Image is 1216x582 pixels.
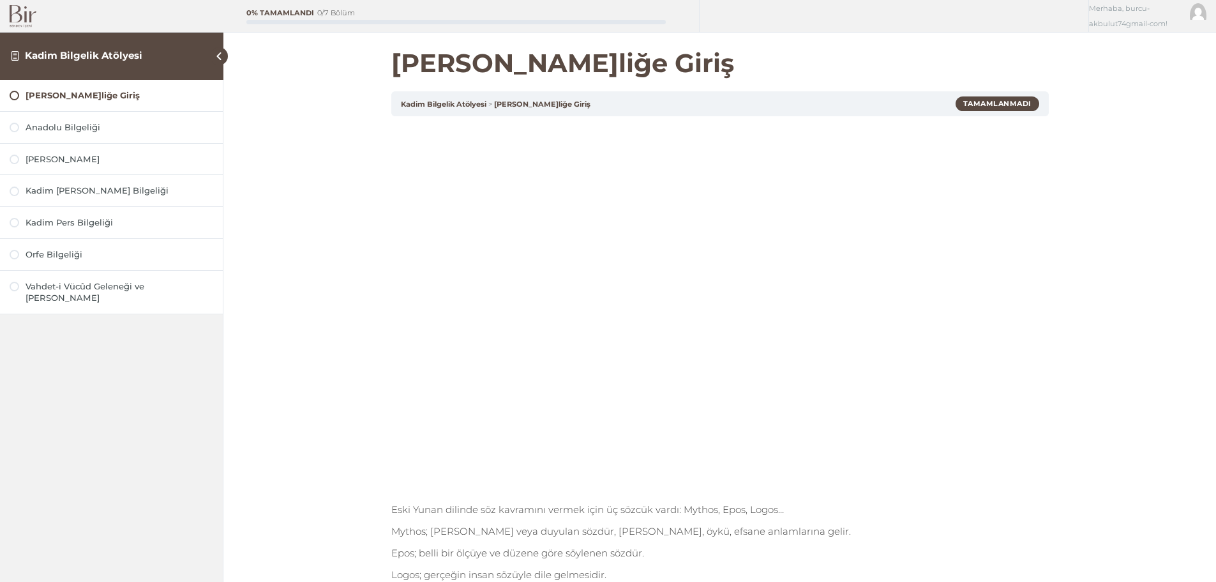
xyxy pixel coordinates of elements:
[1089,1,1180,31] span: Merhaba, burcu-akbulut74gmail-com!
[401,100,486,109] a: Kadim Bilgelik Atölyesi
[26,280,213,305] div: Vahdet-i Vücûd Geleneği ve [PERSON_NAME]
[10,121,213,134] a: Anadolu Bilgeliği
[494,100,590,109] a: [PERSON_NAME]liğe Giriş
[25,49,142,61] a: Kadim Bilgelik Atölyesi
[10,249,213,261] a: Orfe Bilgeliği
[10,280,213,305] a: Vahdet-i Vücûd Geleneği ve [PERSON_NAME]
[26,153,213,165] div: [PERSON_NAME]
[391,48,1049,79] h1: [PERSON_NAME]liğe Giriş
[26,249,213,261] div: Orfe Bilgeliği
[317,10,355,17] div: 0/7 Bölüm
[26,217,213,229] div: Kadim Pers Bilgeliği
[391,546,1049,561] p: Epos; belli bir ölçüye ve düzene göre söylenen sözdür.
[246,10,314,17] div: 0% Tamamlandı
[26,89,213,102] div: [PERSON_NAME]liğe Giriş
[10,5,36,27] img: Bir Logo
[10,153,213,165] a: [PERSON_NAME]
[10,89,213,102] a: [PERSON_NAME]liğe Giriş
[391,524,1049,539] p: Mythos; [PERSON_NAME] veya duyulan sözdür, [PERSON_NAME], öykü, efsane anlamlarına gelir.
[26,185,213,197] div: Kadim [PERSON_NAME] Bilgeliği
[956,96,1039,111] div: Tamamlanmadı
[391,502,1049,517] p: Eski Yunan dilinde söz kavramını vermek için üç sözcük vardı: Mythos, Epos, Logos…
[10,185,213,197] a: Kadim [PERSON_NAME] Bilgeliği
[26,121,213,134] div: Anadolu Bilgeliği
[10,217,213,229] a: Kadim Pers Bilgeliği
